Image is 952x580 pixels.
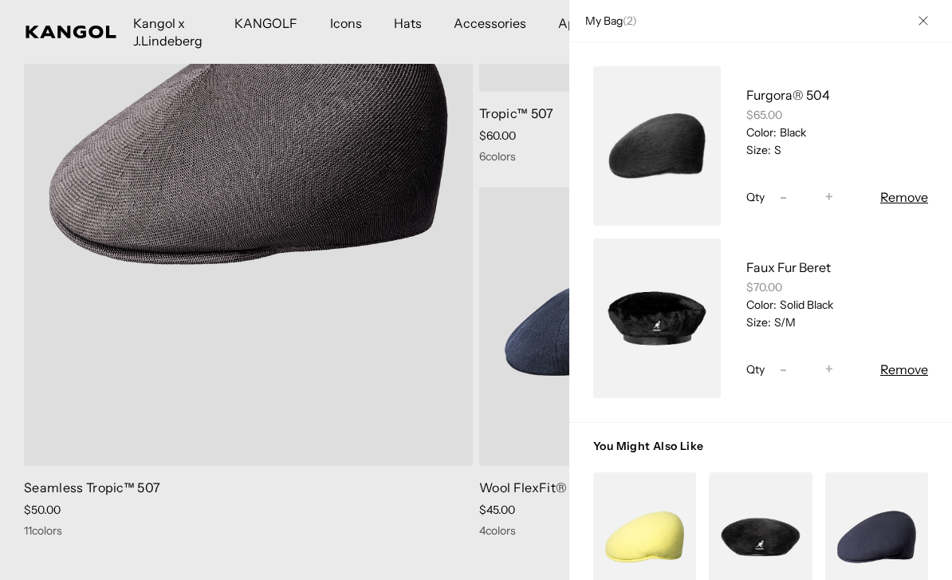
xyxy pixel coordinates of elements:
[746,259,831,275] a: Faux Fur Beret
[771,360,795,379] button: -
[593,439,928,472] h3: You Might Also Like
[795,360,817,379] input: Quantity for Faux Fur Beret
[825,359,833,381] span: +
[817,187,841,207] button: +
[746,87,830,103] a: Furgora® 504
[746,143,771,157] dt: Size:
[780,187,787,208] span: -
[880,360,928,379] button: Remove Faux Fur Beret - Solid Black / S/M
[777,125,806,140] dd: Black
[777,298,833,312] dd: Solid Black
[825,187,833,208] span: +
[746,315,771,329] dt: Size:
[627,14,632,28] span: 2
[577,14,637,28] h2: My Bag
[817,360,841,379] button: +
[623,14,637,28] span: ( )
[771,187,795,207] button: -
[746,108,928,122] div: $65.00
[746,190,765,204] span: Qty
[771,315,796,329] dd: S/M
[746,125,777,140] dt: Color:
[771,143,781,157] dd: S
[746,298,777,312] dt: Color:
[780,359,787,381] span: -
[746,362,765,377] span: Qty
[795,187,817,207] input: Quantity for Furgora® 504
[880,187,928,207] button: Remove Furgora® 504 - Black / S
[746,280,928,294] div: $70.00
